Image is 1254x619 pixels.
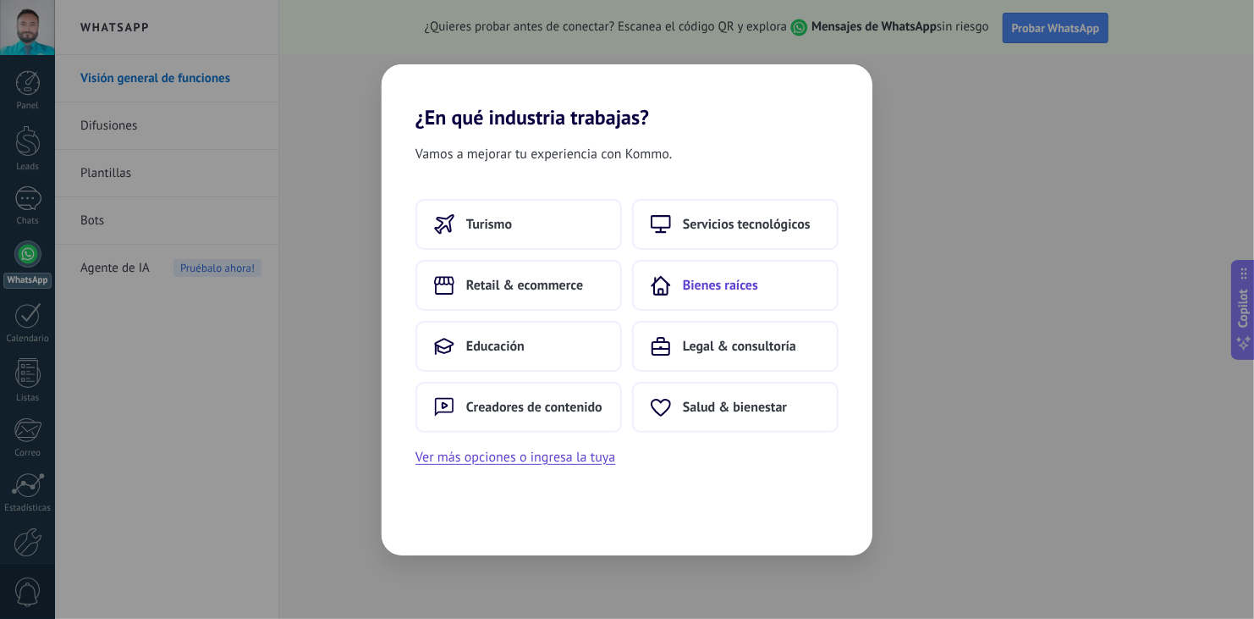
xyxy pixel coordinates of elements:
span: Vamos a mejorar tu experiencia con Kommo. [415,143,672,165]
span: Legal & consultoría [683,338,796,355]
button: Creadores de contenido [415,382,622,433]
span: Bienes raíces [683,277,758,294]
span: Turismo [466,216,512,233]
button: Salud & bienestar [632,382,839,433]
span: Salud & bienestar [683,399,787,416]
h2: ¿En qué industria trabajas? [382,64,872,130]
span: Creadores de contenido [466,399,602,416]
button: Educación [415,321,622,372]
button: Legal & consultoría [632,321,839,372]
button: Ver más opciones o ingresa la tuya [415,446,615,468]
button: Servicios tecnológicos [632,199,839,250]
button: Turismo [415,199,622,250]
span: Retail & ecommerce [466,277,583,294]
button: Bienes raíces [632,260,839,311]
button: Retail & ecommerce [415,260,622,311]
span: Servicios tecnológicos [683,216,811,233]
span: Educación [466,338,525,355]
